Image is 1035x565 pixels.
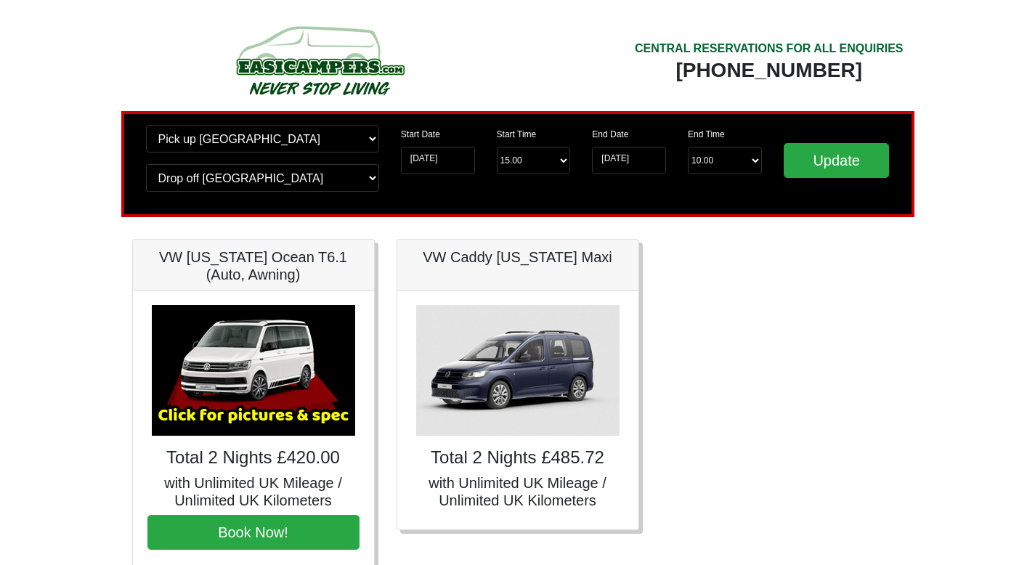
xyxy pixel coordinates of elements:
img: VW Caddy California Maxi [416,305,620,436]
label: Start Time [497,128,537,141]
input: Update [784,143,890,178]
h4: Total 2 Nights £485.72 [412,447,624,468]
img: campers-checkout-logo.png [182,20,458,100]
button: Book Now! [147,515,360,550]
label: End Time [688,128,725,141]
h5: VW Caddy [US_STATE] Maxi [412,248,624,266]
h5: VW [US_STATE] Ocean T6.1 (Auto, Awning) [147,248,360,283]
label: Start Date [401,128,440,141]
h5: with Unlimited UK Mileage / Unlimited UK Kilometers [147,474,360,509]
img: VW California Ocean T6.1 (Auto, Awning) [152,305,355,436]
h4: Total 2 Nights £420.00 [147,447,360,468]
label: End Date [592,128,628,141]
div: [PHONE_NUMBER] [635,57,904,84]
input: Return Date [592,147,666,174]
h5: with Unlimited UK Mileage / Unlimited UK Kilometers [412,474,624,509]
div: CENTRAL RESERVATIONS FOR ALL ENQUIRIES [635,40,904,57]
input: Start Date [401,147,475,174]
